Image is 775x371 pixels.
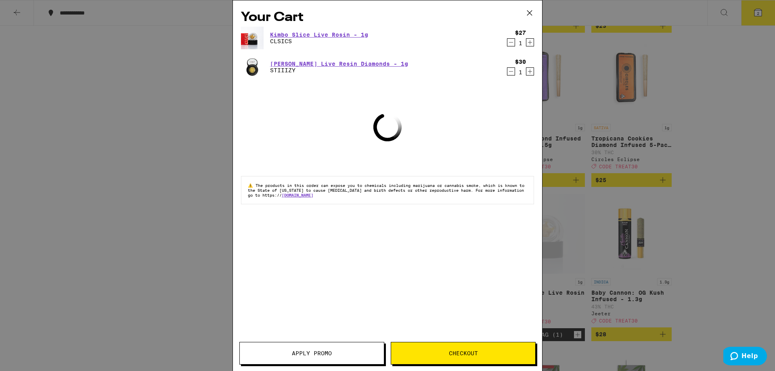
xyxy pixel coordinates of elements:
[248,183,256,188] span: ⚠️
[391,342,536,365] button: Checkout
[270,38,368,44] p: CLSICS
[723,347,767,367] iframe: Opens a widget where you can find more information
[449,350,478,356] span: Checkout
[526,38,534,46] button: Increment
[270,31,368,38] a: Kimbo Slice Live Rosin - 1g
[270,67,408,73] p: STIIIZY
[270,61,408,67] a: [PERSON_NAME] Live Resin Diamonds - 1g
[241,8,534,27] h2: Your Cart
[241,27,264,49] img: CLSICS - Kimbo Slice Live Rosin - 1g
[282,193,313,197] a: [DOMAIN_NAME]
[515,40,526,46] div: 1
[515,69,526,75] div: 1
[515,59,526,65] div: $30
[515,29,526,36] div: $27
[239,342,384,365] button: Apply Promo
[292,350,332,356] span: Apply Promo
[526,67,534,75] button: Increment
[248,183,524,197] span: The products in this order can expose you to chemicals including marijuana or cannabis smoke, whi...
[507,38,515,46] button: Decrement
[507,67,515,75] button: Decrement
[241,56,264,78] img: STIIIZY - Mochi Gelato Live Resin Diamonds - 1g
